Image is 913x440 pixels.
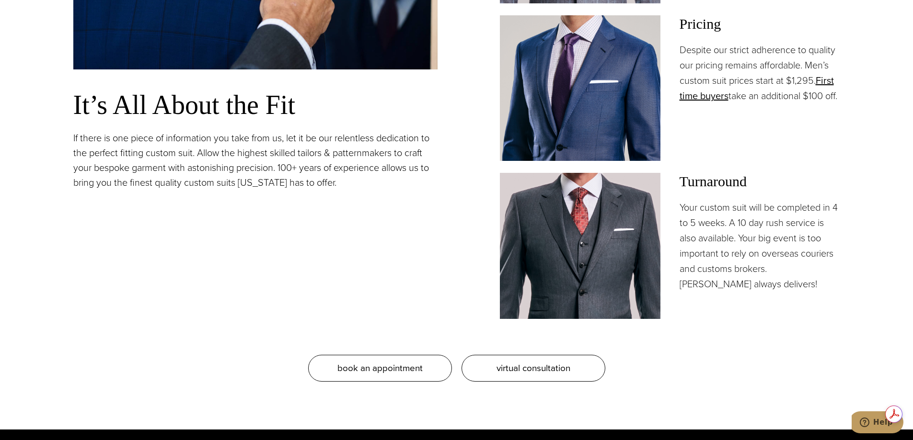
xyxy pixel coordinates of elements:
p: Your custom suit will be completed in 4 to 5 weeks. A 10 day rush service is also available. Your... [680,200,840,292]
span: book an appointment [337,361,423,375]
h3: It’s All About the Fit [73,89,438,121]
img: Client in blue solid custom made suit with white shirt and navy tie. Fabric by Scabal. [500,15,660,161]
a: First time buyers [680,73,834,103]
h3: Turnaround [680,173,840,190]
a: book an appointment [308,355,452,382]
span: virtual consultation [497,361,570,375]
iframe: Opens a widget where you can chat to one of our agents [852,411,903,435]
a: virtual consultation [462,355,605,382]
p: If there is one piece of information you take from us, let it be our relentless dedication to the... [73,131,438,190]
img: Client in vested charcoal bespoke suit with white shirt and red patterned tie. [500,173,660,318]
p: Despite our strict adherence to quality our pricing remains affordable. Men’s custom suit prices ... [680,42,840,103]
h3: Pricing [680,15,840,33]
